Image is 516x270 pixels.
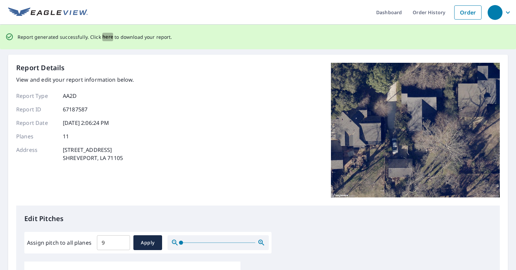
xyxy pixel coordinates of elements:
p: Report ID [16,105,57,113]
img: EV Logo [8,7,88,18]
p: Report Type [16,92,57,100]
button: Apply [133,235,162,250]
p: View and edit your report information below. [16,76,134,84]
p: [STREET_ADDRESS] SHREVEPORT, LA 71105 [63,146,123,162]
p: Report Date [16,119,57,127]
img: Top image [331,63,500,198]
a: Order [454,5,482,20]
input: 00.0 [97,233,130,252]
span: Apply [139,239,157,247]
p: Edit Pitches [24,214,492,224]
p: Planes [16,132,57,140]
p: [DATE] 2:06:24 PM [63,119,109,127]
label: Assign pitch to all planes [27,239,92,247]
p: 11 [63,132,69,140]
p: Report Details [16,63,65,73]
p: AA2D [63,92,77,100]
button: here [102,33,113,41]
p: 67187587 [63,105,87,113]
p: Address [16,146,57,162]
p: Report generated successfully. Click to download your report. [18,33,172,41]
